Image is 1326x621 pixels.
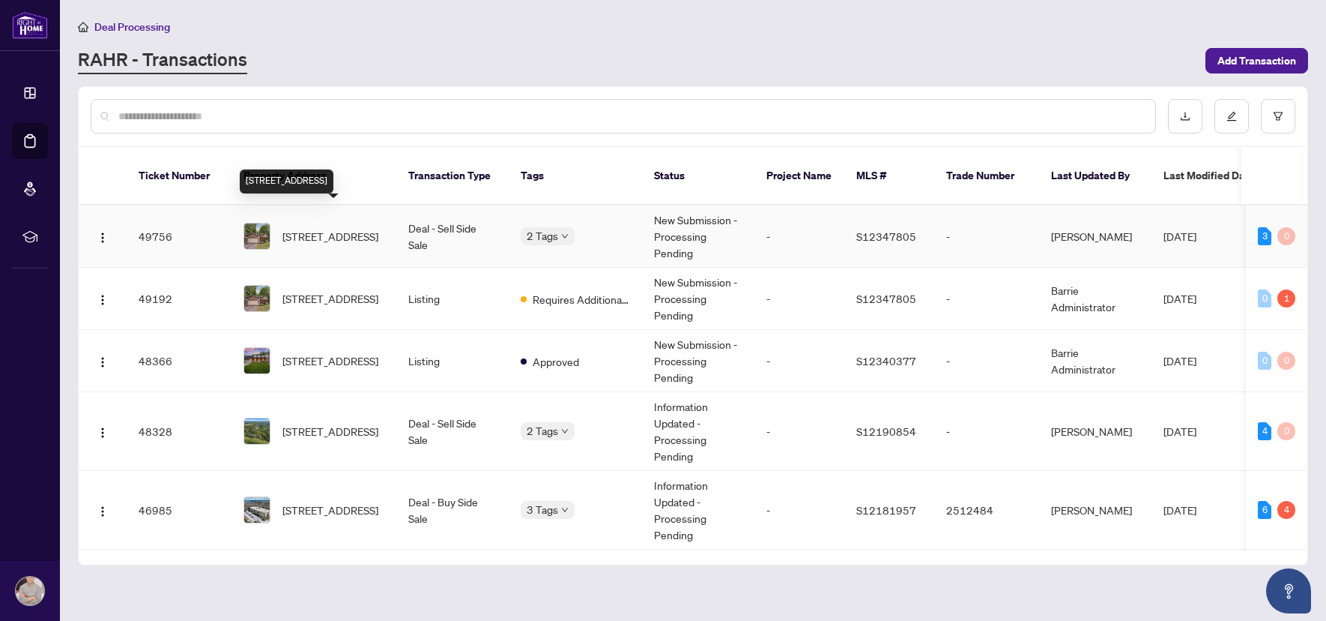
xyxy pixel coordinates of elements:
div: 3 [1258,227,1271,245]
td: [PERSON_NAME] [1039,471,1151,550]
span: S12347805 [856,292,916,305]
td: Deal - Sell Side Sale [396,205,509,268]
th: Project Name [754,147,844,205]
td: - [934,205,1039,268]
td: New Submission - Processing Pending [642,205,754,268]
td: - [754,392,844,471]
td: - [934,392,1039,471]
span: [STREET_ADDRESS] [282,502,378,518]
div: 0 [1258,289,1271,307]
td: - [754,268,844,330]
div: 4 [1277,501,1295,519]
span: Add Transaction [1217,49,1296,73]
td: Barrie Administrator [1039,330,1151,392]
td: - [754,471,844,550]
div: 0 [1277,227,1295,245]
span: S12181957 [856,503,916,517]
td: New Submission - Processing Pending [642,330,754,392]
span: Deal Processing [94,20,170,34]
td: Information Updated - Processing Pending [642,392,754,471]
th: Last Modified Date [1151,147,1286,205]
td: Barrie Administrator [1039,268,1151,330]
span: 2 Tags [527,227,558,244]
span: S12190854 [856,424,916,438]
span: down [561,232,569,240]
td: 49756 [127,205,231,268]
button: Add Transaction [1205,48,1308,73]
span: Requires Additional Docs [533,291,630,307]
span: [STREET_ADDRESS] [282,352,378,369]
div: 6 [1258,501,1271,519]
button: Logo [91,498,115,522]
span: [DATE] [1163,503,1196,517]
a: RAHR - Transactions [78,47,247,74]
td: New Submission - Processing Pending [642,268,754,330]
div: 0 [1277,352,1295,370]
div: 0 [1258,352,1271,370]
td: Deal - Buy Side Sale [396,471,509,550]
th: MLS # [844,147,934,205]
img: thumbnail-img [244,348,270,373]
img: thumbnail-img [244,286,270,311]
div: 1 [1277,289,1295,307]
td: 49192 [127,268,231,330]
button: Logo [91,224,115,248]
button: Logo [91,419,115,443]
span: [DATE] [1163,229,1196,243]
td: Deal - Sell Side Sale [396,392,509,471]
span: [STREET_ADDRESS] [282,423,378,439]
span: 2 Tags [527,422,558,439]
img: Logo [97,427,109,439]
div: 4 [1258,422,1271,440]
span: filter [1273,111,1283,121]
span: 3 Tags [527,501,558,518]
span: [DATE] [1163,292,1196,305]
img: thumbnail-img [244,497,270,523]
button: Open asap [1266,568,1311,613]
td: - [934,330,1039,392]
td: - [934,268,1039,330]
span: [STREET_ADDRESS] [282,228,378,244]
th: Trade Number [934,147,1039,205]
th: Ticket Number [127,147,231,205]
td: 48328 [127,392,231,471]
th: Transaction Type [396,147,509,205]
img: Logo [97,505,109,517]
button: download [1168,99,1202,133]
span: download [1180,111,1190,121]
button: filter [1261,99,1295,133]
td: [PERSON_NAME] [1039,392,1151,471]
img: logo [12,11,48,39]
td: 46985 [127,471,231,550]
div: 0 [1277,422,1295,440]
span: [DATE] [1163,424,1196,438]
span: S12347805 [856,229,916,243]
td: Listing [396,268,509,330]
td: - [754,205,844,268]
td: Listing [396,330,509,392]
span: S12340377 [856,354,916,367]
th: Tags [509,147,642,205]
img: thumbnail-img [244,223,270,249]
span: Last Modified Date [1163,167,1255,184]
span: edit [1226,111,1237,121]
td: Information Updated - Processing Pending [642,471,754,550]
td: 48366 [127,330,231,392]
span: [DATE] [1163,354,1196,367]
div: [STREET_ADDRESS] [240,169,333,193]
span: home [78,22,88,32]
td: [PERSON_NAME] [1039,205,1151,268]
td: 2512484 [934,471,1039,550]
button: Logo [91,286,115,310]
img: Logo [97,232,109,244]
img: Logo [97,356,109,368]
span: Approved [533,353,579,370]
button: edit [1214,99,1249,133]
img: thumbnail-img [244,418,270,444]
th: Property Address [231,147,396,205]
button: Logo [91,349,115,373]
img: Logo [97,294,109,306]
img: Profile Icon [16,577,44,605]
td: - [754,330,844,392]
th: Last Updated By [1039,147,1151,205]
